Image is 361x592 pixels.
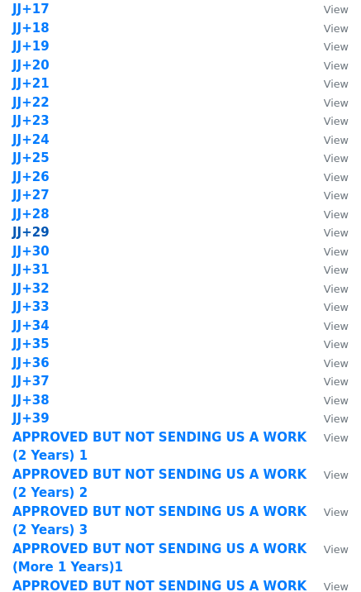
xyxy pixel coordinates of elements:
[324,338,349,351] small: View
[307,281,349,296] a: View
[12,393,50,408] strong: JJ+38
[324,375,349,388] small: View
[307,207,349,222] a: View
[307,262,349,277] a: View
[12,113,50,128] a: JJ+23
[307,430,349,445] a: View
[12,2,50,17] a: JJ+17
[324,394,349,407] small: View
[12,207,50,222] a: JJ+28
[307,39,349,54] a: View
[324,60,349,72] small: View
[12,169,50,184] a: JJ+26
[324,506,349,518] small: View
[324,3,349,16] small: View
[324,432,349,444] small: View
[324,78,349,90] small: View
[12,542,306,575] a: APPROVED BUT NOT SENDING US A WORK (More 1 Years)1
[12,58,50,73] a: JJ+20
[12,95,50,110] a: JJ+22
[307,188,349,203] a: View
[324,469,349,481] small: View
[307,95,349,110] a: View
[324,22,349,35] small: View
[324,152,349,165] small: View
[307,21,349,36] a: View
[324,134,349,146] small: View
[307,467,349,482] a: View
[324,41,349,53] small: View
[12,76,50,91] a: JJ+21
[12,374,50,389] a: JJ+37
[12,337,50,351] a: JJ+35
[307,169,349,184] a: View
[307,225,349,240] a: View
[324,171,349,184] small: View
[12,262,50,277] a: JJ+31
[324,320,349,332] small: View
[307,393,349,408] a: View
[12,318,50,333] a: JJ+34
[307,356,349,370] a: View
[324,264,349,276] small: View
[324,97,349,109] small: View
[324,227,349,239] small: View
[12,225,50,240] strong: JJ+29
[307,318,349,333] a: View
[12,356,50,370] a: JJ+36
[12,299,50,314] strong: JJ+33
[12,21,50,36] a: JJ+18
[12,411,50,426] a: JJ+39
[307,76,349,91] a: View
[307,132,349,147] a: View
[12,430,306,464] a: APPROVED BUT NOT SENDING US A WORK (2 Years) 1
[307,150,349,165] a: View
[278,513,361,592] div: Chat Widget
[324,115,349,127] small: View
[12,504,306,538] a: APPROVED BUT NOT SENDING US A WORK (2 Years) 3
[324,357,349,370] small: View
[12,132,50,147] a: JJ+24
[12,244,50,259] a: JJ+30
[307,504,349,519] a: View
[12,39,50,54] a: JJ+19
[307,58,349,73] a: View
[324,208,349,221] small: View
[307,244,349,259] a: View
[307,2,349,17] a: View
[324,413,349,425] small: View
[12,188,50,203] strong: JJ+27
[12,281,50,296] a: JJ+32
[324,189,349,202] small: View
[307,113,349,128] a: View
[12,150,50,165] a: JJ+25
[307,299,349,314] a: View
[324,301,349,313] small: View
[324,246,349,258] small: View
[307,374,349,389] a: View
[12,467,306,501] a: APPROVED BUT NOT SENDING US A WORK (2 Years) 2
